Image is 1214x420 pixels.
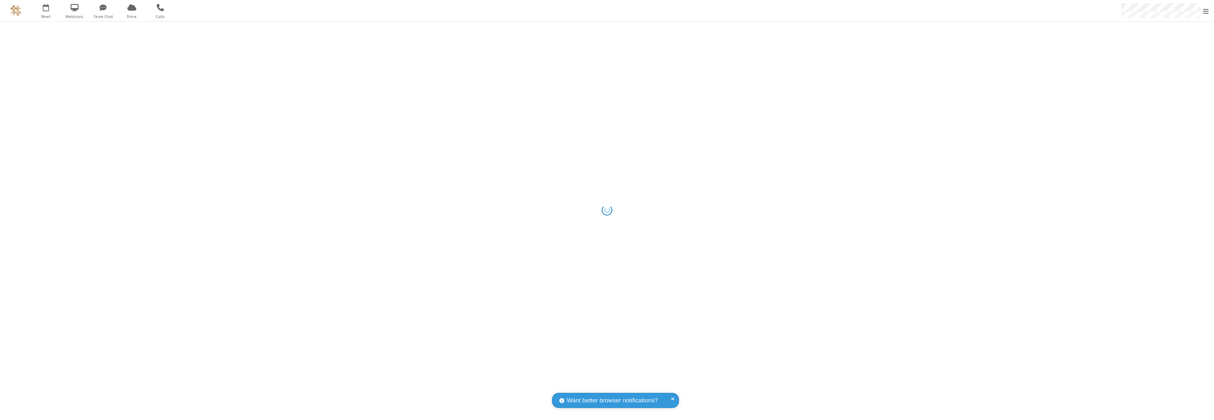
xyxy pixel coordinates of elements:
[567,396,658,405] span: Want better browser notifications?
[147,13,174,20] span: Calls
[33,13,59,20] span: Meet
[61,13,88,20] span: Webinars
[90,13,116,20] span: Team Chat
[119,13,145,20] span: Drive
[11,5,21,16] img: QA Selenium DO NOT DELETE OR CHANGE
[1196,402,1209,415] iframe: Chat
